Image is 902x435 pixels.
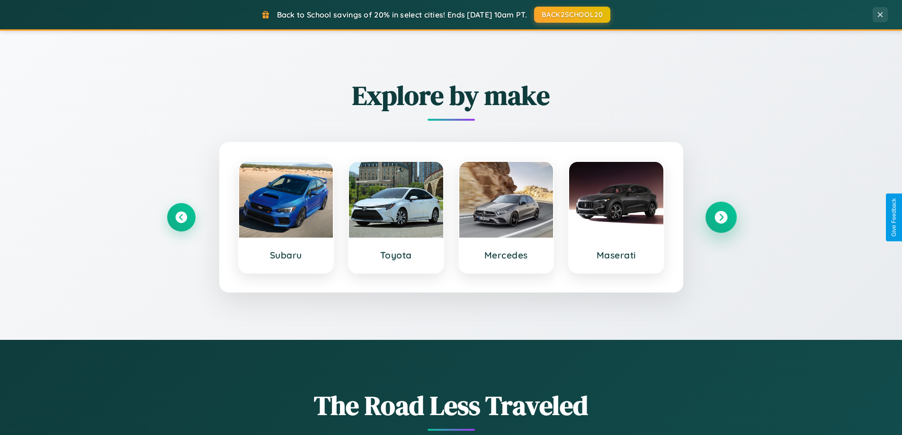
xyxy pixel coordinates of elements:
[358,249,434,261] h3: Toyota
[469,249,544,261] h3: Mercedes
[167,387,735,424] h1: The Road Less Traveled
[167,77,735,114] h2: Explore by make
[579,249,654,261] h3: Maserati
[277,10,527,19] span: Back to School savings of 20% in select cities! Ends [DATE] 10am PT.
[249,249,324,261] h3: Subaru
[891,198,897,237] div: Give Feedback
[534,7,610,23] button: BACK2SCHOOL20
